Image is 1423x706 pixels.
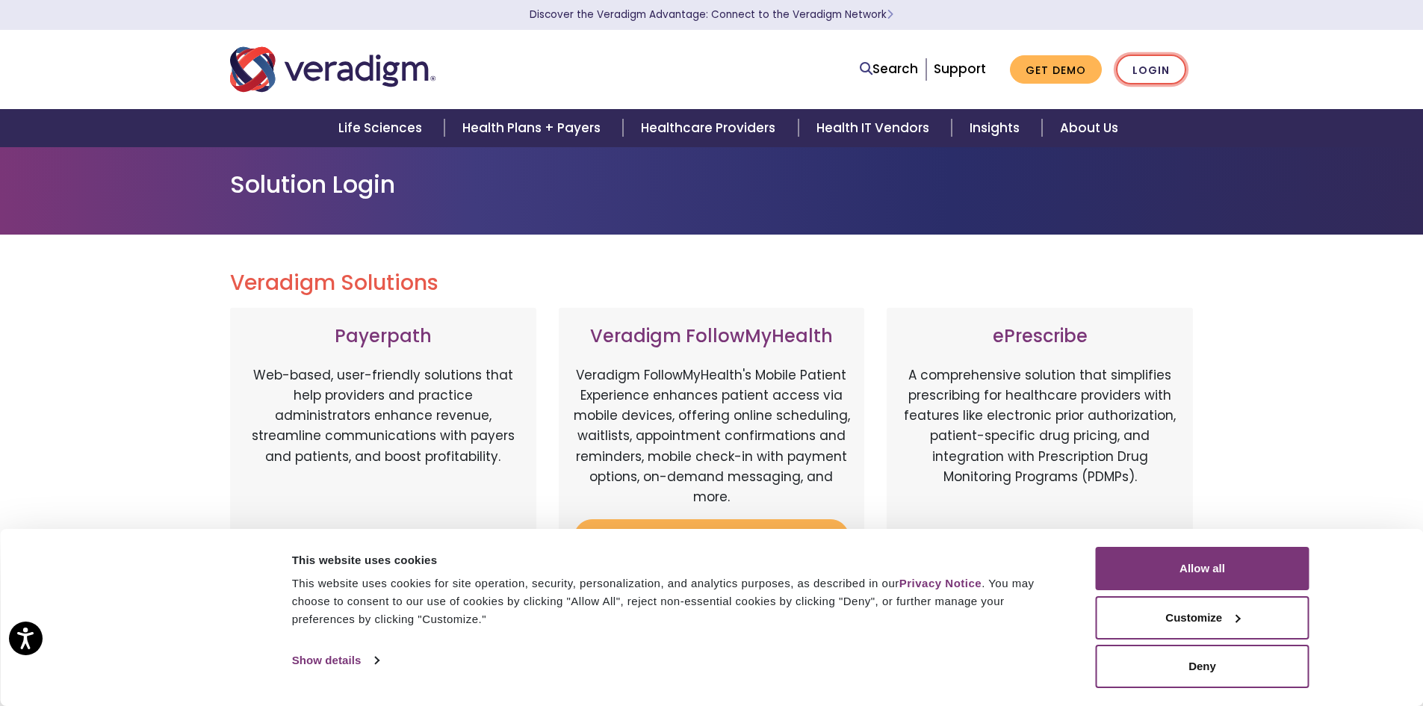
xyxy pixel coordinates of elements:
[292,551,1062,569] div: This website uses cookies
[1010,55,1102,84] a: Get Demo
[230,45,435,94] img: Veradigm logo
[292,649,379,672] a: Show details
[902,326,1178,347] h3: ePrescribe
[574,365,850,507] p: Veradigm FollowMyHealth's Mobile Patient Experience enhances patient access via mobile devices, o...
[1096,547,1309,590] button: Allow all
[444,109,623,147] a: Health Plans + Payers
[245,365,521,522] p: Web-based, user-friendly solutions that help providers and practice administrators enhance revenu...
[902,365,1178,522] p: A comprehensive solution that simplifies prescribing for healthcare providers with features like ...
[1116,55,1186,85] a: Login
[952,109,1042,147] a: Insights
[899,577,982,589] a: Privacy Notice
[230,270,1194,296] h2: Veradigm Solutions
[887,7,893,22] span: Learn More
[230,170,1194,199] h1: Solution Login
[1042,109,1136,147] a: About Us
[574,519,850,568] a: Login to Veradigm FollowMyHealth
[320,109,444,147] a: Life Sciences
[574,326,850,347] h3: Veradigm FollowMyHealth
[623,109,798,147] a: Healthcare Providers
[934,60,986,78] a: Support
[860,59,918,79] a: Search
[292,575,1062,628] div: This website uses cookies for site operation, security, personalization, and analytics purposes, ...
[799,109,952,147] a: Health IT Vendors
[1096,645,1309,688] button: Deny
[1096,596,1309,640] button: Customize
[245,326,521,347] h3: Payerpath
[530,7,893,22] a: Discover the Veradigm Advantage: Connect to the Veradigm NetworkLearn More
